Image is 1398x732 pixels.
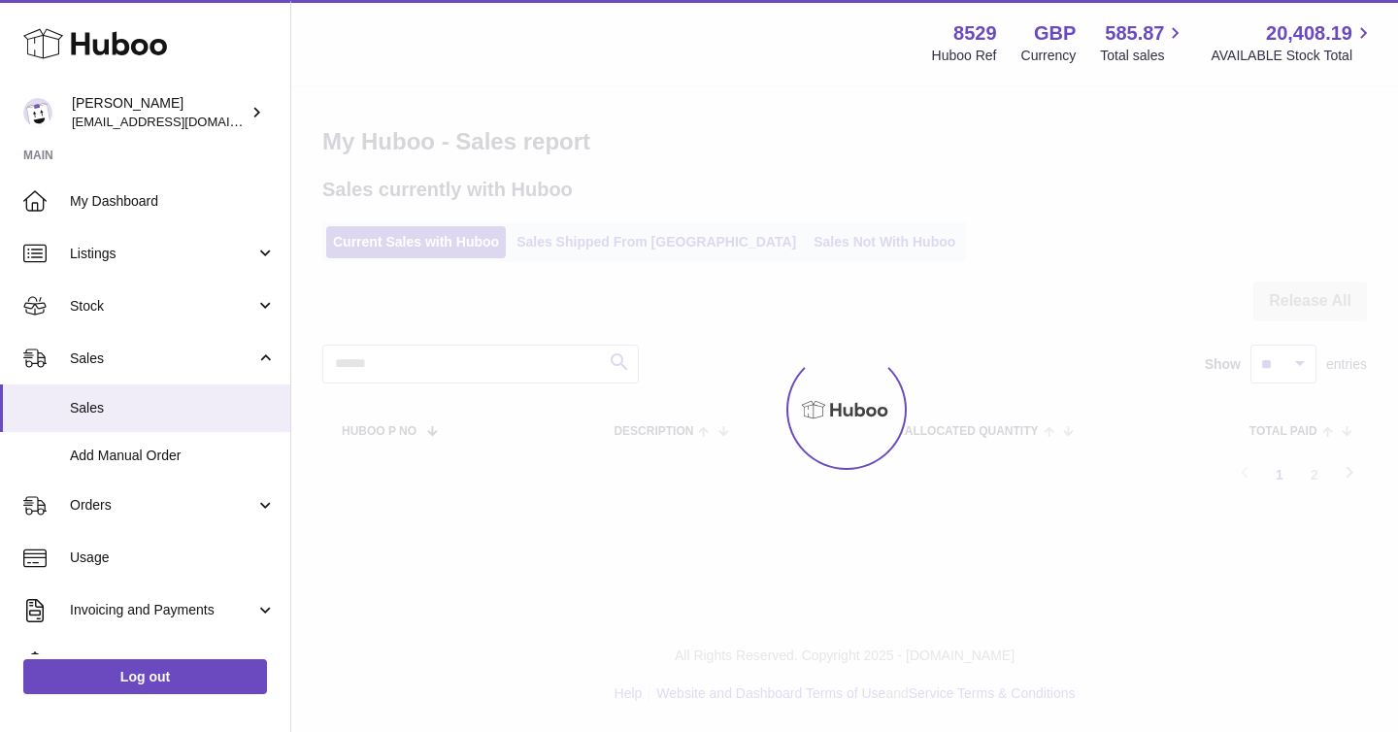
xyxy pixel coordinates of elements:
[1100,47,1186,65] span: Total sales
[932,47,997,65] div: Huboo Ref
[953,20,997,47] strong: 8529
[1100,20,1186,65] a: 585.87 Total sales
[70,349,255,368] span: Sales
[1034,20,1076,47] strong: GBP
[1266,20,1352,47] span: 20,408.19
[70,549,276,567] span: Usage
[70,297,255,316] span: Stock
[1021,47,1077,65] div: Currency
[23,659,267,694] a: Log out
[1105,20,1164,47] span: 585.87
[72,114,285,129] span: [EMAIL_ADDRESS][DOMAIN_NAME]
[70,399,276,417] span: Sales
[72,94,247,131] div: [PERSON_NAME]
[1211,47,1375,65] span: AVAILABLE Stock Total
[23,98,52,127] img: admin@redgrass.ch
[70,601,255,619] span: Invoicing and Payments
[70,192,276,211] span: My Dashboard
[70,496,255,515] span: Orders
[70,245,255,263] span: Listings
[1211,20,1375,65] a: 20,408.19 AVAILABLE Stock Total
[70,447,276,465] span: Add Manual Order
[70,653,276,672] span: Cases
